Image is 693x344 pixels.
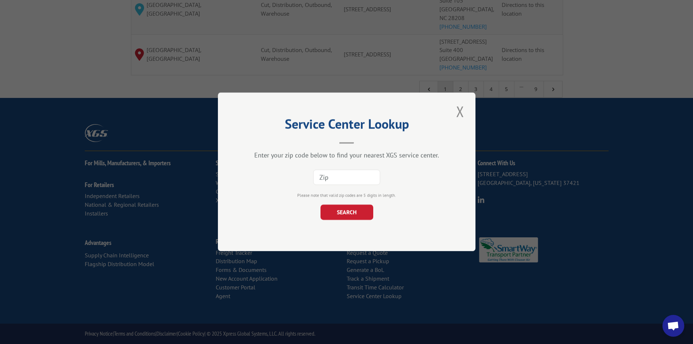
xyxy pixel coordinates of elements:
button: SEARCH [320,205,373,220]
h2: Service Center Lookup [254,119,439,133]
div: Please note that valid zip codes are 5 digits in length. [254,193,439,199]
div: Enter your zip code below to find your nearest XGS service center. [254,151,439,160]
input: Zip [313,170,380,185]
a: Open chat [662,315,684,337]
button: Close modal [454,102,466,122]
